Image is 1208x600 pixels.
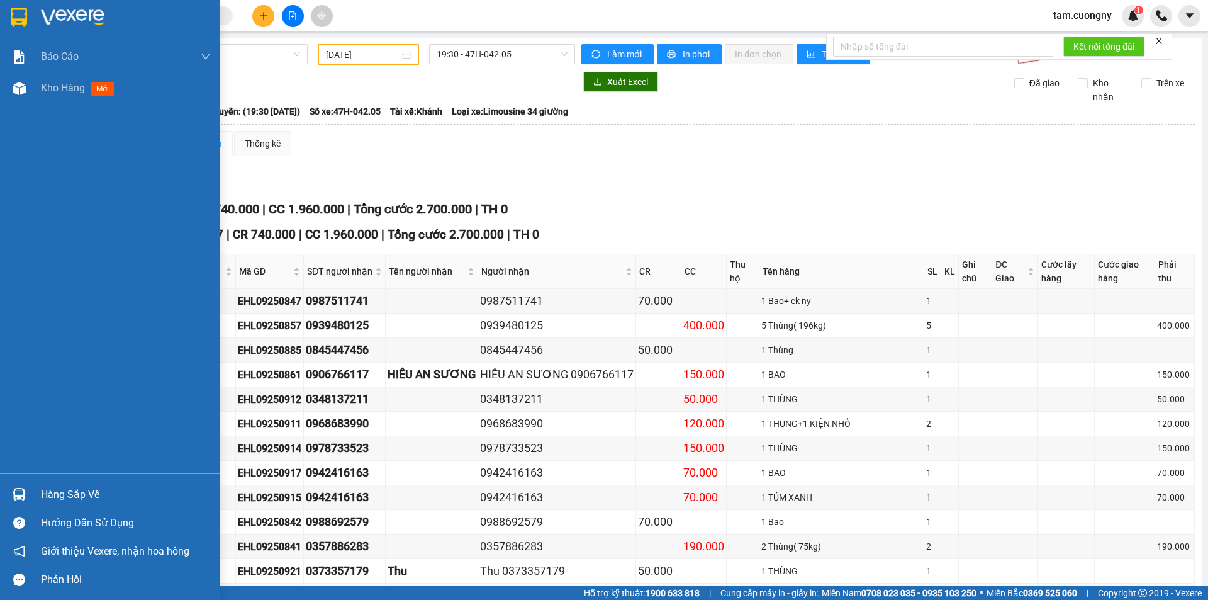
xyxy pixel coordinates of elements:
span: | [709,586,711,600]
td: 0357886283 [304,535,386,559]
div: 0373357179 [306,562,383,580]
div: 0357886283 [480,538,634,555]
th: Cước lấy hàng [1038,254,1094,289]
span: printer [667,50,678,60]
td: EHL09250921 [236,559,304,584]
div: 70.000 [638,513,679,531]
div: 0357886283 [306,538,383,555]
div: 1 [926,343,939,357]
div: 1 [926,392,939,406]
div: 70.000 [638,292,679,310]
div: EHL09250914 [238,441,301,456]
div: Hướng dẫn sử dụng [41,514,211,533]
img: icon-new-feature [1127,10,1139,21]
td: 0845447456 [304,338,386,363]
input: Nhập số tổng đài [833,37,1053,57]
td: EHL09250912 [236,387,304,412]
th: Phải thu [1155,254,1195,289]
span: | [1087,586,1088,600]
div: Phản hồi [41,570,211,589]
div: 2 [926,417,939,431]
div: 150.000 [683,439,724,457]
div: 1 TÚM XANH [761,490,922,504]
td: HIẾU AN SƯƠNG [386,363,478,387]
input: 12/09/2025 [326,48,400,62]
span: Kho nhận [1088,76,1132,104]
div: 190.000 [1157,540,1192,553]
div: 0942416163 [480,464,634,482]
div: Thống kê [245,137,281,150]
span: file-add [288,11,297,20]
div: HIẾU AN SƯƠNG 0906766117 [480,366,634,383]
span: CC 1.960.000 [269,201,344,217]
div: 50.000 [1157,392,1192,406]
div: EHL09250885 [238,342,301,358]
td: EHL09250861 [236,363,304,387]
span: mới [91,82,114,96]
td: 0988692579 [304,510,386,535]
strong: 0708 023 035 - 0935 103 250 [861,588,976,598]
span: TH 0 [513,227,539,242]
div: 0845447456 [480,341,634,359]
th: CR [636,254,681,289]
span: plus [259,11,268,20]
span: Người nhận [481,264,623,278]
span: ⚪️ [980,591,983,596]
td: 0942416163 [304,485,386,510]
span: caret-down [1184,10,1195,21]
div: 0942416163 [306,464,383,482]
strong: 1900 633 818 [646,588,700,598]
td: 0978733523 [304,436,386,461]
button: caret-down [1178,5,1200,27]
span: Tổng cước 2.700.000 [388,227,504,242]
span: | [347,201,350,217]
button: aim [311,5,333,27]
span: Đã giao [1024,76,1065,90]
td: 0968683990 [304,412,386,436]
span: TH 0 [481,201,508,217]
div: EHL09250842 [238,514,301,530]
div: EHL09250841 [238,539,301,555]
button: file-add [282,5,304,27]
span: Mã GD [239,264,291,278]
th: Ghi chú [959,254,992,289]
div: EHL09250857 [238,318,301,334]
span: Trên xe [1151,76,1189,90]
span: | [381,227,384,242]
img: warehouse-icon [13,82,26,95]
div: 0968683990 [480,415,634,433]
span: | [507,227,510,242]
div: 1 THÙNG [761,564,922,578]
div: 2 [926,540,939,553]
div: EHL09250912 [238,392,301,407]
th: SL [924,254,941,289]
span: Số xe: 47H-042.05 [310,105,381,118]
th: Cước giao hàng [1095,254,1155,289]
div: 0939480125 [480,317,634,334]
span: 1 [1136,6,1141,14]
td: 0987511741 [304,289,386,314]
button: In đơn chọn [725,44,793,64]
div: 2 Thùng( 75kg) [761,540,922,553]
div: 1 BAO [761,368,922,382]
span: sync [591,50,602,60]
td: EHL09250857 [236,314,304,338]
div: 0939480125 [306,317,383,334]
td: EHL09250914 [236,436,304,461]
div: 400.000 [1157,319,1192,332]
span: CR 740.000 [233,227,296,242]
img: logo-vxr [11,8,27,27]
span: Miền Bắc [987,586,1077,600]
div: 70.000 [683,464,724,482]
div: 1 Bao+ ck ny [761,294,922,308]
div: 1 [926,368,939,382]
div: 0988692579 [480,513,634,531]
div: Thu 0373357179 [480,562,634,580]
div: Hàng sắp về [41,485,211,504]
div: 0987511741 [306,292,383,310]
div: 190.000 [683,538,724,555]
div: 120.000 [683,415,724,433]
div: 50.000 [638,562,679,580]
span: Kết nối tổng đài [1073,40,1134,54]
div: HIẾU AN SƯƠNG [388,366,476,383]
